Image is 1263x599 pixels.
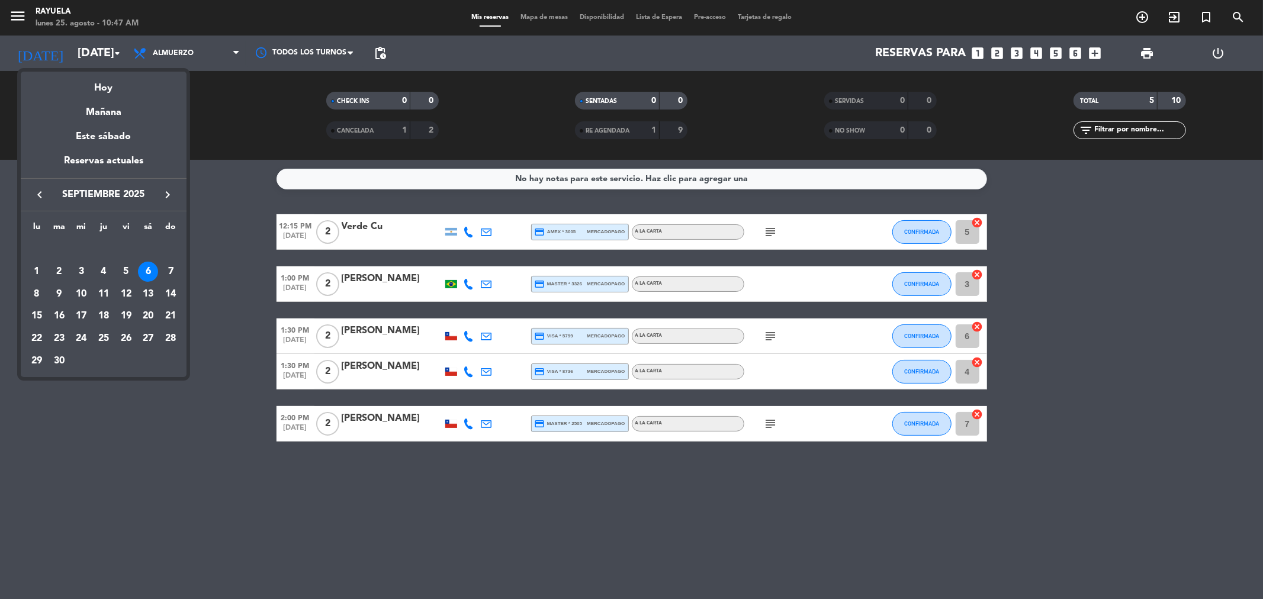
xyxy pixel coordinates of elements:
[159,260,182,283] td: 7 de septiembre de 2025
[21,120,187,153] div: Este sábado
[25,283,48,305] td: 8 de septiembre de 2025
[21,96,187,120] div: Mañana
[49,284,69,304] div: 9
[27,329,47,349] div: 22
[70,327,92,350] td: 24 de septiembre de 2025
[115,305,137,328] td: 19 de septiembre de 2025
[71,329,91,349] div: 24
[160,188,175,202] i: keyboard_arrow_right
[160,329,181,349] div: 28
[48,305,70,328] td: 16 de septiembre de 2025
[49,351,69,371] div: 30
[116,284,136,304] div: 12
[25,350,48,372] td: 29 de septiembre de 2025
[116,329,136,349] div: 26
[25,220,48,239] th: lunes
[159,327,182,350] td: 28 de septiembre de 2025
[49,262,69,282] div: 2
[137,220,160,239] th: sábado
[92,260,115,283] td: 4 de septiembre de 2025
[160,284,181,304] div: 14
[25,305,48,328] td: 15 de septiembre de 2025
[92,220,115,239] th: jueves
[115,283,137,305] td: 12 de septiembre de 2025
[137,260,160,283] td: 6 de septiembre de 2025
[116,306,136,326] div: 19
[33,188,47,202] i: keyboard_arrow_left
[94,329,114,349] div: 25
[137,305,160,328] td: 20 de septiembre de 2025
[138,329,158,349] div: 27
[50,187,157,202] span: septiembre 2025
[159,305,182,328] td: 21 de septiembre de 2025
[157,187,178,202] button: keyboard_arrow_right
[27,262,47,282] div: 1
[94,306,114,326] div: 18
[48,260,70,283] td: 2 de septiembre de 2025
[138,306,158,326] div: 20
[25,260,48,283] td: 1 de septiembre de 2025
[160,306,181,326] div: 21
[138,262,158,282] div: 6
[70,260,92,283] td: 3 de septiembre de 2025
[159,220,182,239] th: domingo
[27,306,47,326] div: 15
[115,260,137,283] td: 5 de septiembre de 2025
[70,283,92,305] td: 10 de septiembre de 2025
[21,72,187,96] div: Hoy
[138,284,158,304] div: 13
[92,327,115,350] td: 25 de septiembre de 2025
[49,306,69,326] div: 16
[92,305,115,328] td: 18 de septiembre de 2025
[49,329,69,349] div: 23
[21,153,187,178] div: Reservas actuales
[70,220,92,239] th: miércoles
[48,220,70,239] th: martes
[25,327,48,350] td: 22 de septiembre de 2025
[27,351,47,371] div: 29
[27,284,47,304] div: 8
[137,283,160,305] td: 13 de septiembre de 2025
[92,283,115,305] td: 11 de septiembre de 2025
[29,187,50,202] button: keyboard_arrow_left
[71,306,91,326] div: 17
[71,262,91,282] div: 3
[94,262,114,282] div: 4
[71,284,91,304] div: 10
[116,262,136,282] div: 5
[115,327,137,350] td: 26 de septiembre de 2025
[115,220,137,239] th: viernes
[48,283,70,305] td: 9 de septiembre de 2025
[160,262,181,282] div: 7
[48,327,70,350] td: 23 de septiembre de 2025
[137,327,160,350] td: 27 de septiembre de 2025
[159,283,182,305] td: 14 de septiembre de 2025
[94,284,114,304] div: 11
[25,239,182,261] td: SEP.
[48,350,70,372] td: 30 de septiembre de 2025
[70,305,92,328] td: 17 de septiembre de 2025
